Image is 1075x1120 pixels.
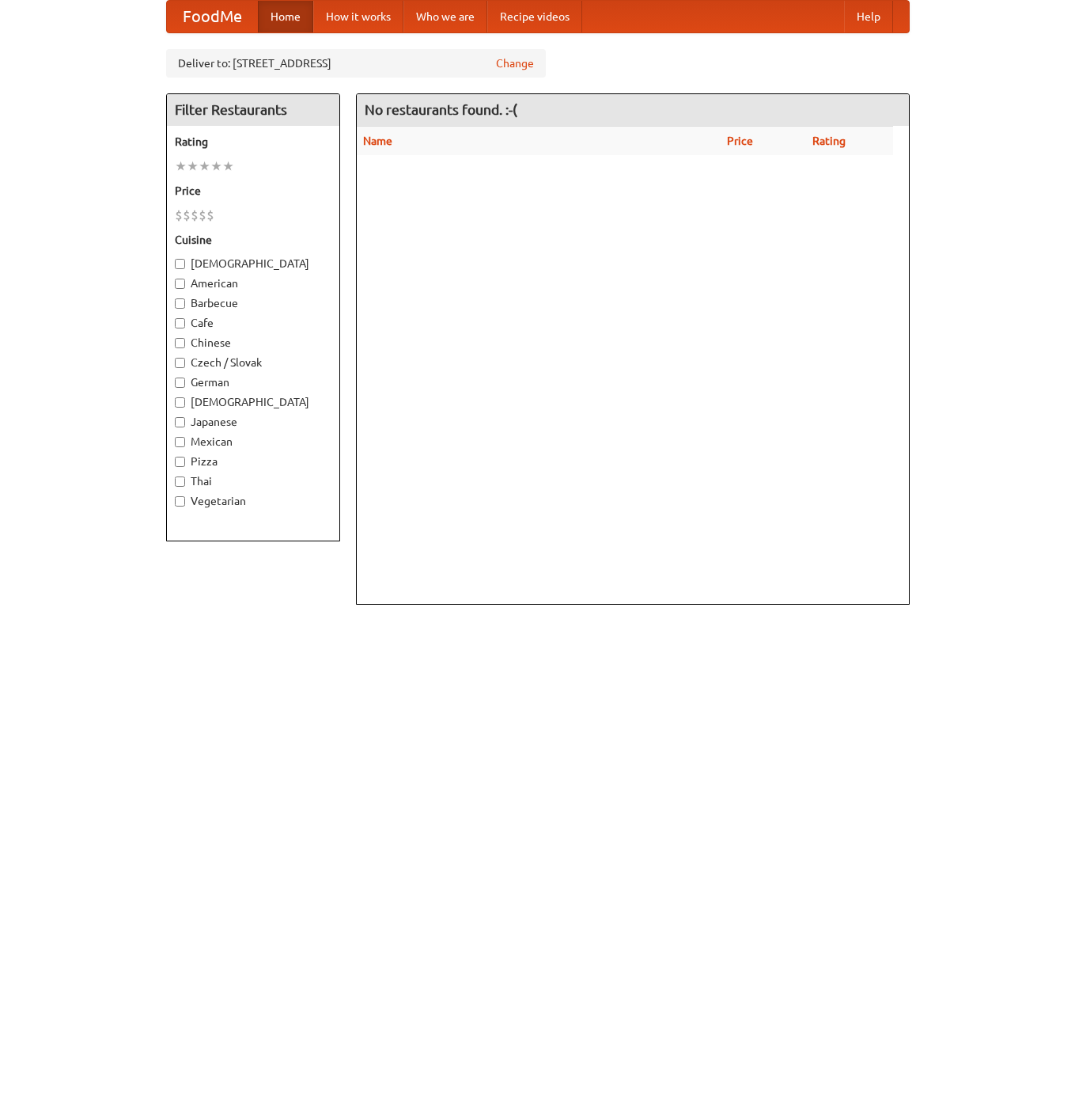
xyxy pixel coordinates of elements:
[175,378,185,388] input: German
[175,335,331,351] label: Chinese
[175,496,185,507] input: Vegetarian
[487,1,582,32] a: Recipe videos
[258,1,313,32] a: Home
[175,476,185,487] input: Thai
[403,1,487,32] a: Who we are
[166,49,546,78] div: Deliver to: [STREET_ADDRESS]
[175,473,331,489] label: Thai
[175,358,185,368] input: Czech / Slovak
[175,437,185,447] input: Mexican
[210,158,222,175] li: ★
[175,275,331,291] label: American
[167,1,258,32] a: FoodMe
[175,232,331,248] h5: Cuisine
[175,259,185,269] input: [DEMOGRAPHIC_DATA]
[727,135,753,147] a: Price
[175,434,331,450] label: Mexican
[175,183,331,199] h5: Price
[175,493,331,509] label: Vegetarian
[496,55,534,71] a: Change
[167,94,339,126] h4: Filter Restaurants
[175,417,185,427] input: Japanese
[175,355,331,370] label: Czech / Slovak
[199,158,210,175] li: ★
[175,134,331,150] h5: Rating
[175,256,331,271] label: [DEMOGRAPHIC_DATA]
[175,295,331,311] label: Barbecue
[175,315,331,331] label: Cafe
[175,414,331,430] label: Japanese
[175,397,185,408] input: [DEMOGRAPHIC_DATA]
[175,338,185,348] input: Chinese
[844,1,893,32] a: Help
[175,457,185,467] input: Pizza
[175,158,187,175] li: ★
[175,318,185,328] input: Cafe
[183,207,191,224] li: $
[175,374,331,390] label: German
[175,207,183,224] li: $
[175,454,331,469] label: Pizza
[175,298,185,309] input: Barbecue
[363,135,392,147] a: Name
[187,158,199,175] li: ★
[191,207,199,224] li: $
[175,279,185,289] input: American
[206,207,214,224] li: $
[175,394,331,410] label: [DEMOGRAPHIC_DATA]
[365,102,517,117] ng-pluralize: No restaurants found. :-(
[812,135,846,147] a: Rating
[199,207,206,224] li: $
[222,158,234,175] li: ★
[313,1,403,32] a: How it works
